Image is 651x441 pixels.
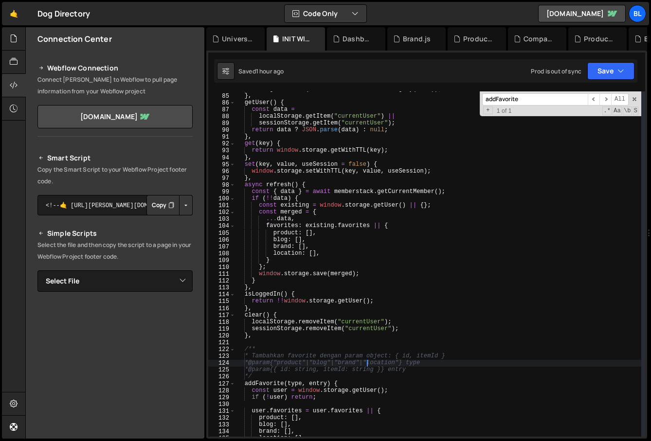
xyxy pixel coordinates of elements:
[208,100,235,106] div: 86
[208,408,235,415] div: 131
[531,67,581,75] div: Prod is out of sync
[208,319,235,326] div: 118
[37,8,90,19] div: Dog Directory
[208,244,235,250] div: 107
[37,308,194,395] iframe: YouTube video player
[146,195,180,215] button: Copy
[208,182,235,189] div: 98
[208,230,235,237] div: 105
[146,195,193,215] div: Button group with nested dropdown
[629,5,646,22] a: Bl
[37,74,193,97] p: Connect [PERSON_NAME] to Webflow to pull page information from your Webflow project
[285,5,366,22] button: Code Only
[208,209,235,216] div: 102
[208,168,235,175] div: 96
[238,67,284,75] div: Saved
[37,239,193,263] p: Select the file and then copy the script to a page in your Webflow Project footer code.
[482,93,588,106] input: Search for
[256,67,284,75] div: 1 hour ago
[524,34,555,44] div: Compare.js
[208,360,235,367] div: 124
[587,62,634,80] button: Save
[208,346,235,353] div: 122
[208,175,235,182] div: 97
[208,381,235,388] div: 127
[208,120,235,127] div: 89
[37,195,193,215] textarea: <!--🤙 [URL][PERSON_NAME][DOMAIN_NAME]> <script>document.addEventListener("DOMContentLoaded", func...
[208,155,235,161] div: 94
[208,339,235,346] div: 121
[222,34,253,44] div: Universal Search.js
[208,305,235,312] div: 116
[208,291,235,298] div: 114
[463,34,494,44] div: Product.js
[599,93,611,106] span: ​
[208,106,235,113] div: 87
[208,333,235,339] div: 120
[613,106,622,115] span: CaseSensitive Search
[37,164,193,187] p: Copy the Smart Script to your Webflow Project footer code.
[208,422,235,428] div: 133
[208,127,235,134] div: 90
[208,93,235,100] div: 85
[208,189,235,195] div: 99
[208,271,235,278] div: 111
[208,353,235,360] div: 123
[208,237,235,244] div: 106
[208,326,235,333] div: 119
[208,415,235,422] div: 132
[208,373,235,380] div: 126
[208,388,235,394] div: 128
[602,106,612,115] span: RegExp Search
[208,223,235,229] div: 104
[208,216,235,223] div: 103
[208,250,235,257] div: 108
[208,257,235,264] div: 109
[403,34,431,44] div: Brand.js
[2,2,26,25] a: 🤙
[208,134,235,141] div: 91
[208,278,235,284] div: 112
[208,394,235,401] div: 129
[208,312,235,319] div: 117
[37,228,193,239] h2: Simple Scripts
[588,93,599,106] span: ​
[208,195,235,202] div: 100
[623,106,632,115] span: Whole Word Search
[208,298,235,305] div: 115
[208,161,235,168] div: 95
[611,93,629,106] span: Alt-Enter
[37,105,193,128] a: [DOMAIN_NAME]
[282,34,313,44] div: INIT WINDOW.js
[208,147,235,154] div: 93
[633,106,638,115] span: Search In Selection
[37,34,112,44] h2: Connection Center
[493,107,516,114] span: 1 of 1
[483,106,492,114] span: Toggle Replace mode
[208,113,235,120] div: 88
[208,264,235,271] div: 110
[208,401,235,408] div: 130
[37,152,193,164] h2: Smart Script
[208,367,235,373] div: 125
[584,34,615,44] div: Products.js
[208,428,235,435] div: 134
[208,284,235,291] div: 113
[37,62,193,74] h2: Webflow Connection
[538,5,626,22] a: [DOMAIN_NAME]
[208,141,235,147] div: 92
[208,202,235,209] div: 101
[343,34,374,44] div: Dashboard - settings.js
